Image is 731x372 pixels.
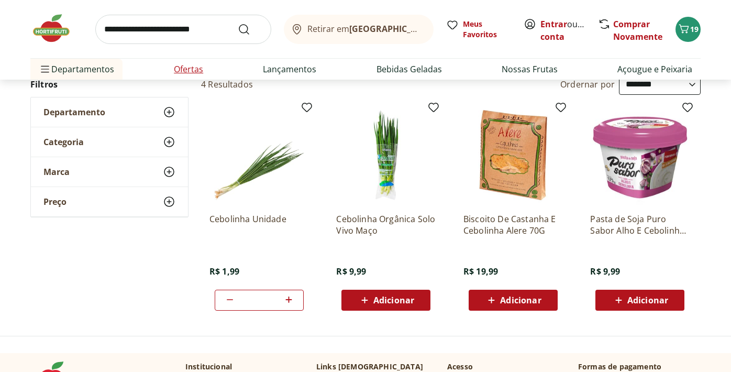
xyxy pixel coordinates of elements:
a: Biscoito De Castanha E Cebolinha Alere 70G [463,213,563,236]
img: Cebolinha Unidade [209,105,309,205]
span: R$ 19,99 [463,266,498,277]
button: Adicionar [341,290,430,311]
a: Nossas Frutas [502,63,558,75]
a: Meus Favoritos [446,19,511,40]
button: Preço [31,187,188,216]
span: Adicionar [500,296,541,304]
h2: Filtros [30,74,189,95]
span: 19 [690,24,699,34]
a: Cebolinha Unidade [209,213,309,236]
img: Biscoito De Castanha E Cebolinha Alere 70G [463,105,563,205]
a: Ofertas [174,63,203,75]
span: R$ 9,99 [590,266,620,277]
p: Formas de pagamento [578,362,701,372]
p: Acesso [447,362,473,372]
span: Adicionar [373,296,414,304]
button: Retirar em[GEOGRAPHIC_DATA]/[GEOGRAPHIC_DATA] [284,15,434,44]
label: Ordernar por [560,79,615,90]
button: Marca [31,157,188,187]
span: ou [540,18,587,43]
h2: 4 Resultados [201,79,253,90]
span: R$ 1,99 [209,266,239,277]
a: Bebidas Geladas [376,63,442,75]
a: Cebolinha Orgânica Solo Vivo Maço [336,213,436,236]
button: Departamento [31,97,188,127]
span: Categoria [43,137,84,147]
a: Entrar [540,18,567,30]
a: Açougue e Peixaria [617,63,692,75]
span: Departamentos [39,57,114,82]
a: Lançamentos [263,63,316,75]
button: Menu [39,57,51,82]
input: search [95,15,271,44]
span: Departamento [43,107,105,117]
span: Retirar em [307,24,423,34]
img: Hortifruti [30,13,83,44]
span: Preço [43,196,67,207]
button: Carrinho [675,17,701,42]
b: [GEOGRAPHIC_DATA]/[GEOGRAPHIC_DATA] [349,23,526,35]
button: Submit Search [238,23,263,36]
span: Marca [43,167,70,177]
a: Criar conta [540,18,598,42]
a: Pasta de Soja Puro Sabor Alho E Cebolinha 175g [590,213,690,236]
p: Institucional [185,362,232,372]
a: Comprar Novamente [613,18,662,42]
span: R$ 9,99 [336,266,366,277]
img: Pasta de Soja Puro Sabor Alho E Cebolinha 175g [590,105,690,205]
span: Adicionar [627,296,668,304]
img: Cebolinha Orgânica Solo Vivo Maço [336,105,436,205]
button: Adicionar [595,290,684,311]
button: Adicionar [469,290,558,311]
p: Links [DEMOGRAPHIC_DATA] [316,362,423,372]
button: Categoria [31,127,188,157]
span: Meus Favoritos [463,19,511,40]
